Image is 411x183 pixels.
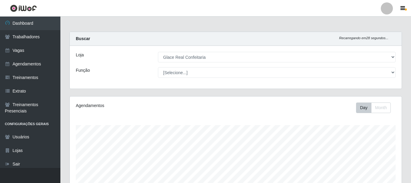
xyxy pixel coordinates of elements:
[356,103,396,113] div: Toolbar with button groups
[10,5,37,12] img: CoreUI Logo
[76,103,204,109] div: Agendamentos
[371,103,391,113] button: Month
[76,36,90,41] strong: Buscar
[76,52,84,58] label: Loja
[356,103,391,113] div: First group
[339,36,388,40] i: Recarregando em 28 segundos...
[76,67,90,74] label: Função
[356,103,371,113] button: Day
